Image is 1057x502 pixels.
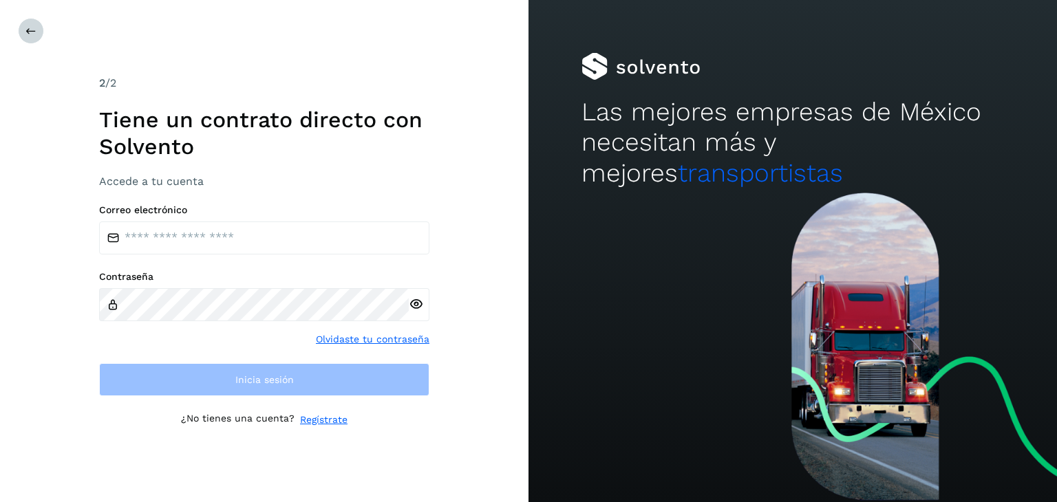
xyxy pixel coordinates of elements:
h3: Accede a tu cuenta [99,175,429,188]
p: ¿No tienes una cuenta? [181,413,295,427]
a: Olvidaste tu contraseña [316,332,429,347]
label: Correo electrónico [99,204,429,216]
span: 2 [99,76,105,89]
button: Inicia sesión [99,363,429,396]
h1: Tiene un contrato directo con Solvento [99,107,429,160]
div: /2 [99,75,429,91]
span: Inicia sesión [235,375,294,384]
a: Regístrate [300,413,348,427]
h2: Las mejores empresas de México necesitan más y mejores [581,97,1004,188]
label: Contraseña [99,271,429,283]
span: transportistas [678,158,843,188]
